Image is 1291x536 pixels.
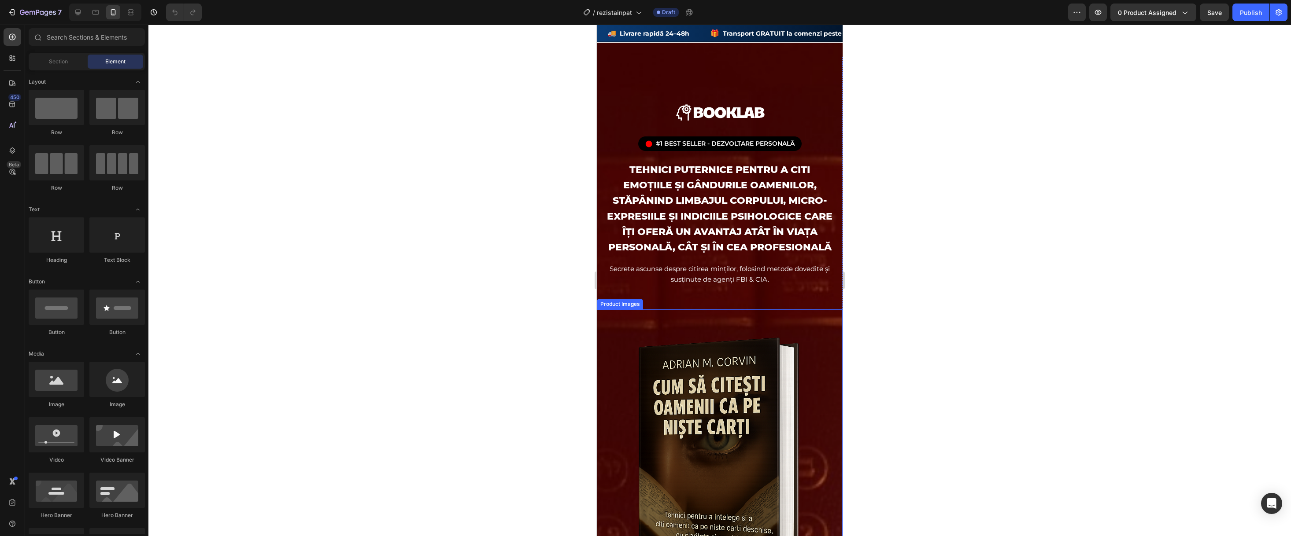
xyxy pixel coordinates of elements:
[29,456,84,464] div: Video
[29,206,40,213] span: Text
[29,328,84,336] div: Button
[89,184,145,192] div: Row
[29,400,84,408] div: Image
[89,256,145,264] div: Text Block
[7,161,21,168] div: Beta
[1232,4,1269,21] button: Publish
[1110,4,1196,21] button: 0 product assigned
[89,400,145,408] div: Image
[131,347,145,361] span: Toggle open
[8,94,21,101] div: 450
[597,8,632,17] span: rezistainpat
[89,328,145,336] div: Button
[58,7,62,18] p: 7
[29,184,84,192] div: Row
[597,25,843,536] iframe: Design area
[1200,4,1229,21] button: Save
[593,8,595,17] span: /
[4,4,66,21] button: 7
[29,128,84,136] div: Row
[662,8,675,16] span: Draft
[49,58,68,66] span: Section
[1261,493,1282,514] div: Open Intercom Messenger
[1118,8,1176,17] span: 0 product assigned
[1207,9,1222,16] span: Save
[29,511,84,519] div: Hero Banner
[29,28,145,46] input: Search Sections & Elements
[89,511,145,519] div: Hero Banner
[131,202,145,217] span: Toggle open
[29,256,84,264] div: Heading
[166,4,202,21] div: Undo/Redo
[29,78,46,86] span: Layout
[131,275,145,289] span: Toggle open
[131,75,145,89] span: Toggle open
[29,350,44,358] span: Media
[89,456,145,464] div: Video Banner
[1240,8,1262,17] div: Publish
[29,278,45,286] span: Button
[89,128,145,136] div: Row
[105,58,126,66] span: Element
